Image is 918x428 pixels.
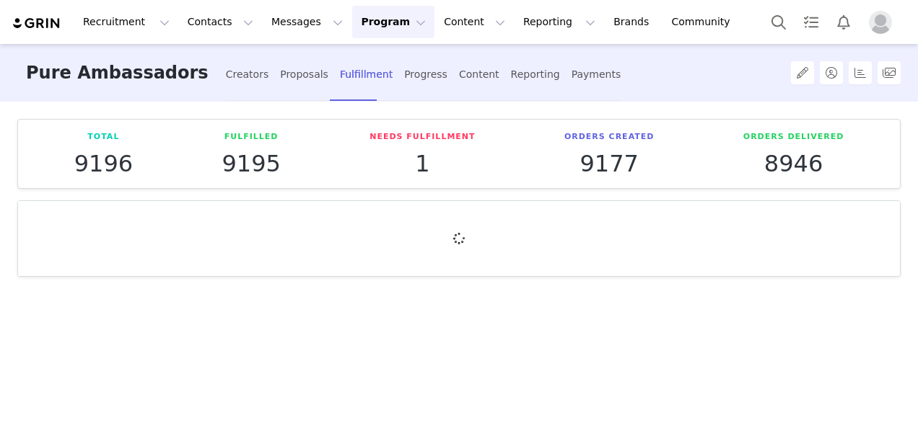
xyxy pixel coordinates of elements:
[605,6,662,38] a: Brands
[74,131,133,143] p: Total
[860,11,906,34] button: Profile
[743,131,844,143] p: Orders Delivered
[459,55,499,94] div: Content
[12,17,62,30] img: grin logo
[74,151,133,177] p: 9196
[869,11,892,34] img: placeholder-profile.jpg
[26,44,209,102] h3: Pure Ambassadors
[564,131,655,143] p: Orders Created
[663,6,746,38] a: Community
[370,131,475,143] p: Needs Fulfillment
[340,55,393,94] div: Fulfillment
[370,151,475,177] p: 1
[511,55,560,94] div: Reporting
[280,55,328,94] div: Proposals
[795,6,827,38] a: Tasks
[435,6,514,38] button: Content
[828,6,860,38] button: Notifications
[763,6,795,38] button: Search
[179,6,262,38] button: Contacts
[74,6,178,38] button: Recruitment
[404,55,447,94] div: Progress
[222,151,280,177] p: 9195
[263,6,351,38] button: Messages
[222,131,280,143] p: Fulfilled
[515,6,604,38] button: Reporting
[226,55,269,94] div: Creators
[564,151,655,177] p: 9177
[572,55,621,94] div: Payments
[352,6,434,38] button: Program
[743,151,844,177] p: 8946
